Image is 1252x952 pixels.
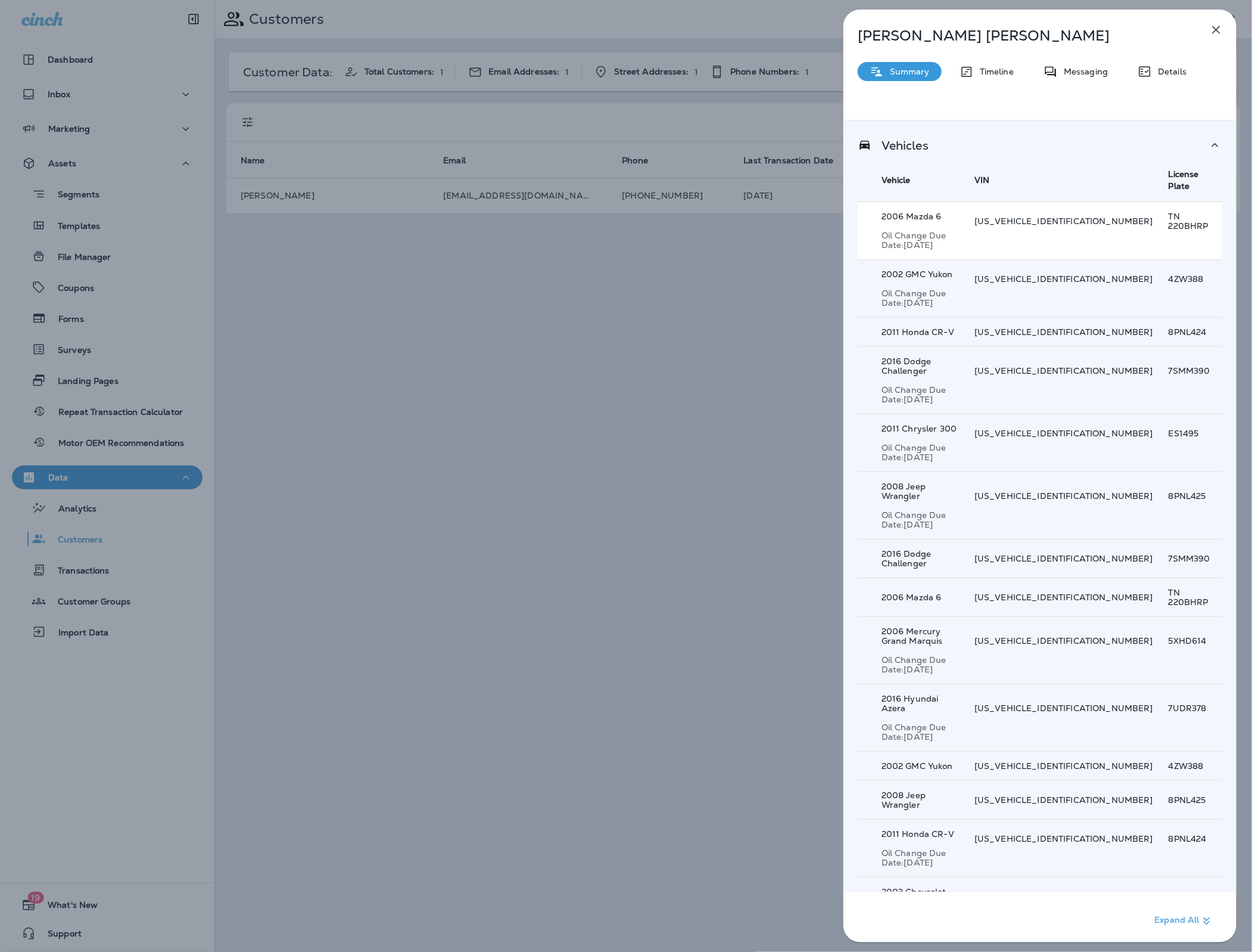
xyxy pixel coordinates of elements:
[932,829,955,839] span: CR-V
[882,356,959,376] p: 2016
[882,289,959,308] p: Oil Change Due Date: [DATE]
[882,269,959,279] p: 2002
[1169,366,1222,376] p: 7SMM390
[974,554,1153,563] p: [US_VEHICLE_IDENTIFICATION_NUMBER]
[884,67,930,76] p: Summary
[1169,834,1222,844] p: 8PNL424
[882,365,927,376] span: Challenger
[1169,636,1222,646] p: 5XHD614
[882,593,959,602] p: 2006
[882,761,959,771] p: 2002
[882,848,959,867] p: Oil Change Due Date: [DATE]
[1169,554,1222,563] p: 7SMM390
[1169,703,1222,713] p: 7UDR378
[1169,491,1222,501] p: 8PNL425
[974,366,1153,376] p: [US_VEHICLE_IDENTIFICATION_NUMBER]
[932,327,955,337] span: CR-V
[1169,327,1222,337] p: 8PNL424
[928,269,953,280] span: Yukon
[882,231,959,250] p: Oil Change Due Date: [DATE]
[974,274,1153,284] p: [US_VEHICLE_IDENTIFICATION_NUMBER]
[974,636,1153,646] p: [US_VEHICLE_IDENTIFICATION_NUMBER]
[882,549,959,568] p: 2016
[974,327,1153,337] p: [US_VEHICLE_IDENTIFICATION_NUMBER]
[904,548,932,559] span: Dodge
[974,491,1153,501] p: [US_VEHICLE_IDENTIFICATION_NUMBER]
[882,175,911,185] span: Vehicle
[1169,588,1222,607] p: TN 220BHRP
[882,424,959,433] p: 2011
[1169,169,1199,191] span: License Plate
[904,356,932,367] span: Dodge
[974,593,1153,602] p: [US_VEHICLE_IDENTIFICATION_NUMBER]
[882,443,959,462] p: Oil Change Due Date: [DATE]
[902,327,930,337] span: Honda
[882,327,959,337] p: 2011
[974,67,1014,76] p: Timeline
[882,887,959,906] p: 2003
[906,761,926,771] span: GMC
[1152,67,1186,76] p: Details
[882,722,959,742] p: Oil Change Due Date: [DATE]
[1169,795,1222,805] p: 8PNL425
[1058,67,1108,76] p: Messaging
[872,141,929,150] p: Vehicles
[974,761,1153,771] p: [US_VEHICLE_IDENTIFICATION_NUMBER]
[906,886,946,897] span: Chevrolet
[907,626,941,637] span: Mercury
[974,429,1153,438] p: [US_VEHICLE_IDENTIFICATION_NUMBER]
[902,423,938,434] span: Chrysler
[882,799,920,810] span: Wrangler
[1169,212,1222,231] p: TN 220BHRP
[974,216,1153,226] p: [US_VEHICLE_IDENTIFICATION_NUMBER]
[882,694,959,713] p: 2016
[974,795,1153,805] p: [US_VEHICLE_IDENTIFICATION_NUMBER]
[974,834,1153,844] p: [US_VEHICLE_IDENTIFICATION_NUMBER]
[974,703,1153,713] p: [US_VEHICLE_IDENTIFICATION_NUMBER]
[928,761,953,771] span: Yukon
[882,510,959,529] p: Oil Change Due Date: [DATE]
[974,175,989,185] span: VIN
[936,211,942,222] span: 6
[902,829,930,839] span: Honda
[1169,274,1222,284] p: 4ZW388
[940,423,957,434] span: 300
[906,269,926,280] span: GMC
[882,627,959,646] p: 2006
[1155,914,1214,928] p: Expand All
[904,693,939,704] span: Hyundai
[907,481,926,492] span: Jeep
[882,790,959,810] p: 2008
[882,385,959,404] p: Oil Change Due Date: [DATE]
[1169,761,1222,771] p: 4ZW388
[882,703,906,714] span: Azera
[882,212,959,221] p: 2006
[936,592,942,603] span: 6
[882,829,959,839] p: 2011
[907,790,926,801] span: Jeep
[882,655,959,674] p: Oil Change Due Date: [DATE]
[882,491,920,501] span: Wrangler
[907,211,934,222] span: Mazda
[1169,429,1222,438] p: ES1495
[1150,910,1219,932] button: Expand All
[882,635,943,646] span: Grand Marquis
[858,27,1183,44] p: [PERSON_NAME] [PERSON_NAME]
[882,482,959,501] p: 2008
[907,592,934,603] span: Mazda
[882,558,927,569] span: Challenger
